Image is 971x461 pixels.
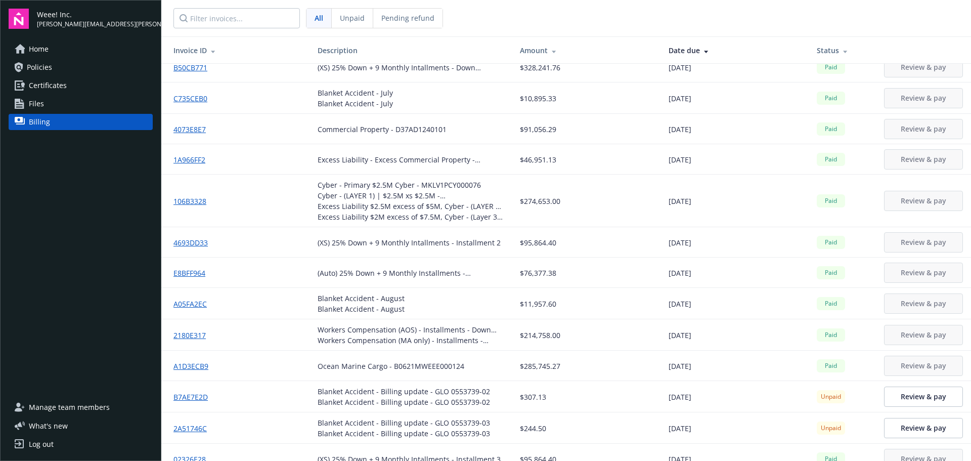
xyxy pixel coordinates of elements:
[318,237,501,248] div: (XS) 25% Down + 9 Monthly Intallments - Installment 2
[520,392,546,402] span: $307.13
[520,423,546,434] span: $244.50
[27,59,52,75] span: Policies
[884,119,963,139] button: Review & pay
[520,124,556,135] span: $91,056.29
[318,335,504,346] div: Workers Compensation (MA only) - Installments - Down payment
[884,263,963,283] button: Review & pay
[9,399,153,415] a: Manage team members
[340,13,365,23] span: Unpaid
[37,9,153,29] button: Weee! Inc.[PERSON_NAME][EMAIL_ADDRESS][PERSON_NAME][DOMAIN_NAME]
[901,268,946,277] span: Review & pay
[520,93,556,104] span: $10,895.33
[318,201,504,212] div: Excess Liability $2.5M excess of $5M, Cyber - (LAYER 2) | $2.5M xs $5M - C-4LPY-038758-CEPMM-2024
[29,421,68,431] span: What ' s new
[884,149,963,170] button: Review & pay
[821,299,841,308] span: Paid
[9,59,153,75] a: Policies
[884,191,963,211] button: Review & pay
[37,9,153,20] span: Weee! Inc.
[669,93,691,104] span: [DATE]
[901,361,946,370] span: Review & pay
[669,268,691,278] span: [DATE]
[9,41,153,57] a: Home
[669,124,691,135] span: [DATE]
[173,8,300,28] input: Filter invoices...
[173,196,214,206] a: 106B3328
[901,237,946,247] span: Review & pay
[669,392,691,402] span: [DATE]
[29,96,44,112] span: Files
[669,154,691,165] span: [DATE]
[318,417,490,428] div: Blanket Accident - Billing update - GLO 0553739-03
[821,268,841,277] span: Paid
[520,268,556,278] span: $76,377.38
[29,399,110,415] span: Manage team members
[315,13,323,23] span: All
[29,114,50,130] span: Billing
[520,154,556,165] span: $46,951.13
[29,436,54,452] div: Log out
[318,361,464,371] div: Ocean Marine Cargo - B0621MWEEE000124
[884,294,963,314] button: Review & pay
[520,237,556,248] span: $95,864.40
[821,424,841,433] span: Unpaid
[884,387,963,407] a: Review & pay
[318,293,405,304] div: Blanket Accident - August
[901,330,946,340] span: Review & pay
[520,62,560,73] span: $328,241.76
[884,325,963,345] button: Review & pay
[901,62,946,72] span: Review & pay
[669,423,691,434] span: [DATE]
[173,45,301,56] div: Invoice ID
[669,361,691,371] span: [DATE]
[173,268,213,278] a: E8BFF964
[9,77,153,94] a: Certificates
[318,62,504,73] div: (XS) 25% Down + 9 Monthly Intallments - Down payment
[821,330,841,340] span: Paid
[821,196,841,205] span: Paid
[884,88,963,108] button: Review & pay
[520,330,560,341] span: $214,758.00
[821,94,841,103] span: Paid
[173,93,215,104] a: C735CEB0
[901,299,946,308] span: Review & pay
[318,154,504,165] div: Excess Liability - Excess Commercial Property - 795026748
[821,238,841,247] span: Paid
[901,124,946,134] span: Review & pay
[173,299,215,309] a: A05FA2EC
[173,124,214,135] a: 4073E8E7
[9,96,153,112] a: Files
[901,423,946,433] span: Review & pay
[173,237,216,248] a: 4693DD33
[669,299,691,309] span: [DATE]
[37,20,153,29] span: [PERSON_NAME][EMAIL_ADDRESS][PERSON_NAME][DOMAIN_NAME]
[884,57,963,77] button: Review & pay
[318,88,393,98] div: Blanket Accident - July
[520,196,560,206] span: $274,653.00
[173,392,216,402] a: B7AE7E2D
[381,13,434,23] span: Pending refund
[821,392,841,401] span: Unpaid
[173,423,215,434] a: 2A51746C
[901,392,946,401] span: Review & pay
[884,232,963,253] button: Review & pay
[884,356,963,376] button: Review & pay
[173,154,213,165] a: 1A966FF2
[318,212,504,222] div: Excess Liability $2M excess of $7.5M, Cyber - (Layer 3) | $2.5M xs $7.5M - CXS-108072121-00
[318,304,405,314] div: Blanket Accident - August
[520,45,652,56] div: Amount
[821,63,841,72] span: Paid
[318,428,490,439] div: Blanket Accident - Billing update - GLO 0553739-03
[318,268,504,278] div: (Auto) 25% Down + 9 Monthly Installments - Installment 2
[821,124,841,134] span: Paid
[318,124,447,135] div: Commercial Property - D37AD1240101
[173,330,214,341] a: 2180E317
[318,190,504,201] div: Cyber - (LAYER 1) | $2.5M xs $2.5M - FA24CYRY00020NC
[669,196,691,206] span: [DATE]
[669,62,691,73] span: [DATE]
[9,421,84,431] button: What's new
[520,299,556,309] span: $11,957.60
[318,397,490,407] div: Blanket Accident - Billing update - GLO 0553739-02
[9,9,29,29] img: navigator-logo.svg
[821,155,841,164] span: Paid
